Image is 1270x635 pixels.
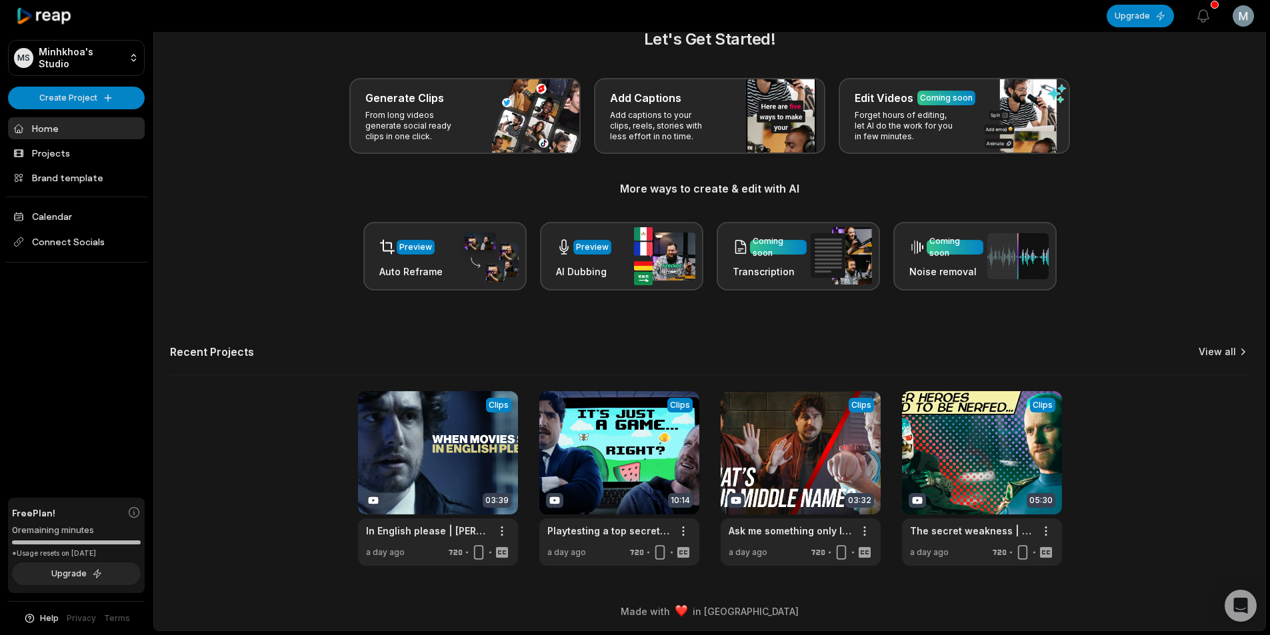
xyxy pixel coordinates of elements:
div: Made with in [GEOGRAPHIC_DATA] [166,604,1253,618]
p: Forget hours of editing, let AI do the work for you in few minutes. [855,110,958,142]
h3: Edit Videos [855,90,913,106]
a: Calendar [8,205,145,227]
img: heart emoji [675,605,687,617]
h3: More ways to create & edit with AI [170,181,1249,197]
a: Ask me something only I would know! | [PERSON_NAME] & Jack [729,524,851,538]
img: ai_dubbing.png [634,227,695,285]
div: *Usage resets on [DATE] [12,548,141,558]
p: Minhkhoa's Studio [39,46,123,70]
a: In English please | [PERSON_NAME] & [PERSON_NAME] [366,524,489,538]
a: Terms [104,612,130,624]
h3: Generate Clips [365,90,444,106]
h3: Auto Reframe [379,265,443,279]
a: Projects [8,142,145,164]
span: Connect Socials [8,230,145,254]
span: Help [40,612,59,624]
img: noise_removal.png [987,233,1049,279]
div: 0 remaining minutes [12,524,141,537]
a: View all [1199,345,1236,358]
img: transcription.png [811,227,872,285]
p: Add captions to your clips, reels, stories with less effort in no time. [610,110,713,142]
p: From long videos generate social ready clips in one click. [365,110,469,142]
h2: Recent Projects [170,345,254,358]
h3: Noise removal [909,265,983,279]
img: auto_reframe.png [457,231,519,283]
h3: Transcription [733,265,807,279]
a: Privacy [67,612,96,624]
div: Coming soon [929,235,981,259]
button: Upgrade [12,562,141,585]
h2: Let's Get Started! [170,27,1249,51]
div: Preview [399,241,432,253]
button: Upgrade [1107,5,1174,27]
a: Brand template [8,167,145,189]
div: MS [14,48,33,68]
div: Preview [576,241,609,253]
div: Coming soon [753,235,804,259]
a: The secret weakness | [PERSON_NAME] & [PERSON_NAME] [910,524,1033,538]
h3: Add Captions [610,90,681,106]
a: Playtesting a top secret video game | [PERSON_NAME] & [PERSON_NAME] [547,524,670,538]
a: Home [8,117,145,139]
button: Help [23,612,59,624]
button: Create Project [8,87,145,109]
h3: AI Dubbing [556,265,611,279]
div: Open Intercom Messenger [1225,590,1257,622]
div: Coming soon [920,92,973,104]
span: Free Plan! [12,506,55,520]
